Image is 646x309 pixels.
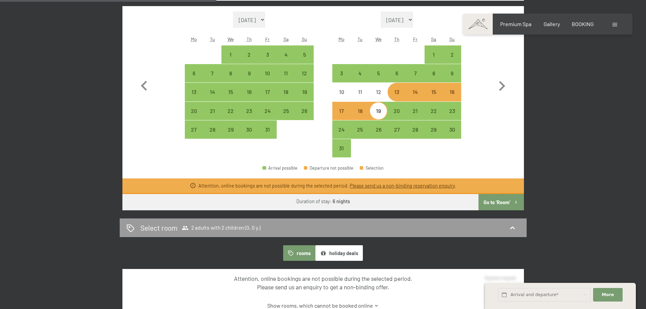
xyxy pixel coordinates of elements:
[444,127,461,144] div: 30
[443,45,461,64] div: Arrival possible
[388,120,406,139] div: Thu Aug 27 2026
[388,71,405,88] div: 6
[425,83,443,101] div: Arrival possible
[191,36,197,42] abbr: Monday
[394,36,399,42] abbr: Thursday
[406,64,424,82] div: Fri Aug 07 2026
[203,102,221,120] div: Arrival possible
[352,71,369,88] div: 4
[295,102,313,120] div: Arrival possible
[198,182,456,189] div: Attention, online bookings are not possible during the selected period. .
[277,83,295,101] div: Sat Jul 18 2026
[406,102,424,120] div: Arrival possible
[449,36,455,42] abbr: Sunday
[277,108,294,125] div: 25
[413,36,417,42] abbr: Friday
[258,83,277,101] div: Fri Jul 17 2026
[203,102,221,120] div: Tue Jul 21 2026
[332,102,351,120] div: Arrival possible
[240,83,258,101] div: Arrival possible
[388,89,405,106] div: 13
[369,83,388,101] div: Arrival not possible
[296,108,313,125] div: 26
[295,45,313,64] div: Arrival possible
[185,102,203,120] div: Mon Jul 20 2026
[332,120,351,139] div: Arrival possible
[222,71,239,88] div: 8
[338,36,345,42] abbr: Monday
[296,71,313,88] div: 12
[203,64,221,82] div: Tue Jul 07 2026
[425,120,443,139] div: Sat Aug 29 2026
[258,45,277,64] div: Fri Jul 03 2026
[265,36,270,42] abbr: Friday
[369,83,388,101] div: Wed Aug 12 2026
[296,89,313,106] div: 19
[369,102,388,120] div: Wed Aug 19 2026
[407,127,424,144] div: 28
[277,83,295,101] div: Arrival possible
[240,102,258,120] div: Thu Jul 23 2026
[406,83,424,101] div: Fri Aug 14 2026
[388,102,406,120] div: Arrival possible
[425,45,443,64] div: Sat Aug 01 2026
[240,45,258,64] div: Arrival possible
[221,120,240,139] div: Wed Jul 29 2026
[221,45,240,64] div: Wed Jul 01 2026
[185,71,202,88] div: 6
[258,64,277,82] div: Fri Jul 10 2026
[258,120,277,139] div: Arrival possible
[222,127,239,144] div: 29
[425,83,443,101] div: Sat Aug 15 2026
[302,36,307,42] abbr: Sunday
[185,64,203,82] div: Arrival possible
[241,89,258,106] div: 16
[304,166,353,170] div: Departure not possible
[388,64,406,82] div: Thu Aug 06 2026
[369,102,388,120] div: Arrival possible
[425,108,442,125] div: 22
[500,21,531,27] a: Premium Spa
[375,36,381,42] abbr: Wednesday
[295,64,313,82] div: Arrival possible
[332,64,351,82] div: Arrival possible
[221,83,240,101] div: Arrival possible
[443,120,461,139] div: Sun Aug 30 2026
[258,102,277,120] div: Arrival possible
[444,89,461,106] div: 16
[241,108,258,125] div: 23
[425,102,443,120] div: Sat Aug 22 2026
[370,108,387,125] div: 19
[262,166,297,170] div: Arrival possible
[431,36,436,42] abbr: Saturday
[258,45,277,64] div: Arrival possible
[332,83,351,101] div: Arrival not possible
[185,120,203,139] div: Arrival possible
[221,102,240,120] div: Arrival possible
[185,64,203,82] div: Mon Jul 06 2026
[425,64,443,82] div: Sat Aug 08 2026
[204,127,221,144] div: 28
[283,245,315,261] button: rooms
[203,120,221,139] div: Arrival possible
[259,71,276,88] div: 10
[296,198,350,205] div: Duration of stay:
[572,21,594,27] a: BOOKING
[357,36,363,42] abbr: Tuesday
[333,146,350,162] div: 31
[203,83,221,101] div: Tue Jul 14 2026
[221,120,240,139] div: Arrival possible
[406,83,424,101] div: Arrival not possible
[240,45,258,64] div: Thu Jul 02 2026
[277,71,294,88] div: 11
[443,83,461,101] div: Arrival possible
[332,83,351,101] div: Mon Aug 10 2026
[134,12,154,158] button: Previous month
[407,71,424,88] div: 7
[388,64,406,82] div: Arrival possible
[351,83,369,101] div: Tue Aug 11 2026
[388,83,406,101] div: Arrival not possible
[333,127,350,144] div: 24
[443,83,461,101] div: Sun Aug 16 2026
[240,102,258,120] div: Arrival possible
